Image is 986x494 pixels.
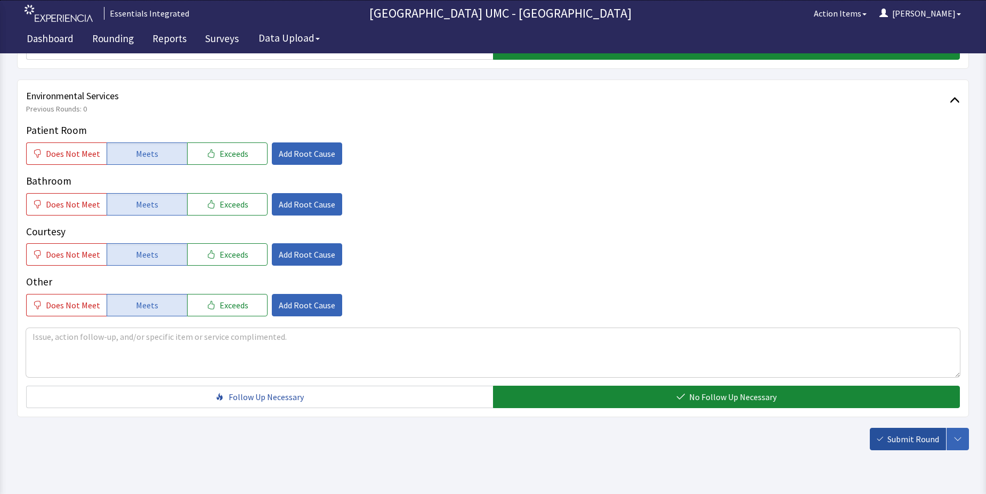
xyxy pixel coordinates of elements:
span: Submit Round [887,433,939,445]
span: No Follow Up Necessary [689,391,777,403]
button: Follow Up Necessary [26,386,493,408]
span: Exceeds [220,198,248,211]
span: Does Not Meet [46,299,100,312]
button: Meets [107,294,187,316]
a: Surveys [197,27,247,53]
p: Other [26,274,960,290]
a: Rounding [84,27,142,53]
button: Action Items [807,3,873,24]
span: Follow Up Necessary [229,391,304,403]
button: Does Not Meet [26,294,107,316]
button: Add Root Cause [272,193,342,216]
span: Exceeds [220,248,248,261]
button: Does Not Meet [26,243,107,266]
a: Reports [144,27,195,53]
button: Meets [107,193,187,216]
button: Add Root Cause [272,142,342,165]
span: Meets [136,299,158,312]
span: Environmental Services [26,89,950,103]
button: Add Root Cause [272,294,342,316]
button: Add Root Cause [272,243,342,266]
button: [PERSON_NAME] [873,3,967,24]
button: Exceeds [187,294,268,316]
button: Exceeds [187,142,268,165]
span: Meets [136,147,158,160]
span: Does Not Meet [46,147,100,160]
button: Does Not Meet [26,142,107,165]
p: Patient Room [26,123,960,138]
span: Does Not Meet [46,248,100,261]
span: Add Root Cause [279,198,335,211]
button: Meets [107,243,187,266]
button: Does Not Meet [26,193,107,216]
img: experiencia_logo.png [25,5,93,22]
p: [GEOGRAPHIC_DATA] UMC - [GEOGRAPHIC_DATA] [193,5,807,22]
button: Exceeds [187,193,268,216]
button: No Follow Up Necessary [493,386,960,408]
span: Meets [136,198,158,211]
button: Meets [107,142,187,165]
button: Data Upload [252,28,326,48]
button: Exceeds [187,243,268,266]
button: Submit Round [870,428,946,450]
span: Previous Rounds: 0 [26,103,950,114]
span: Add Root Cause [279,299,335,312]
a: Dashboard [19,27,82,53]
span: Meets [136,248,158,261]
span: Does Not Meet [46,198,100,211]
p: Bathroom [26,173,960,189]
span: Exceeds [220,299,248,312]
p: Courtesy [26,224,960,240]
span: Exceeds [220,147,248,160]
div: Essentials Integrated [104,7,189,20]
span: Add Root Cause [279,147,335,160]
span: Add Root Cause [279,248,335,261]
